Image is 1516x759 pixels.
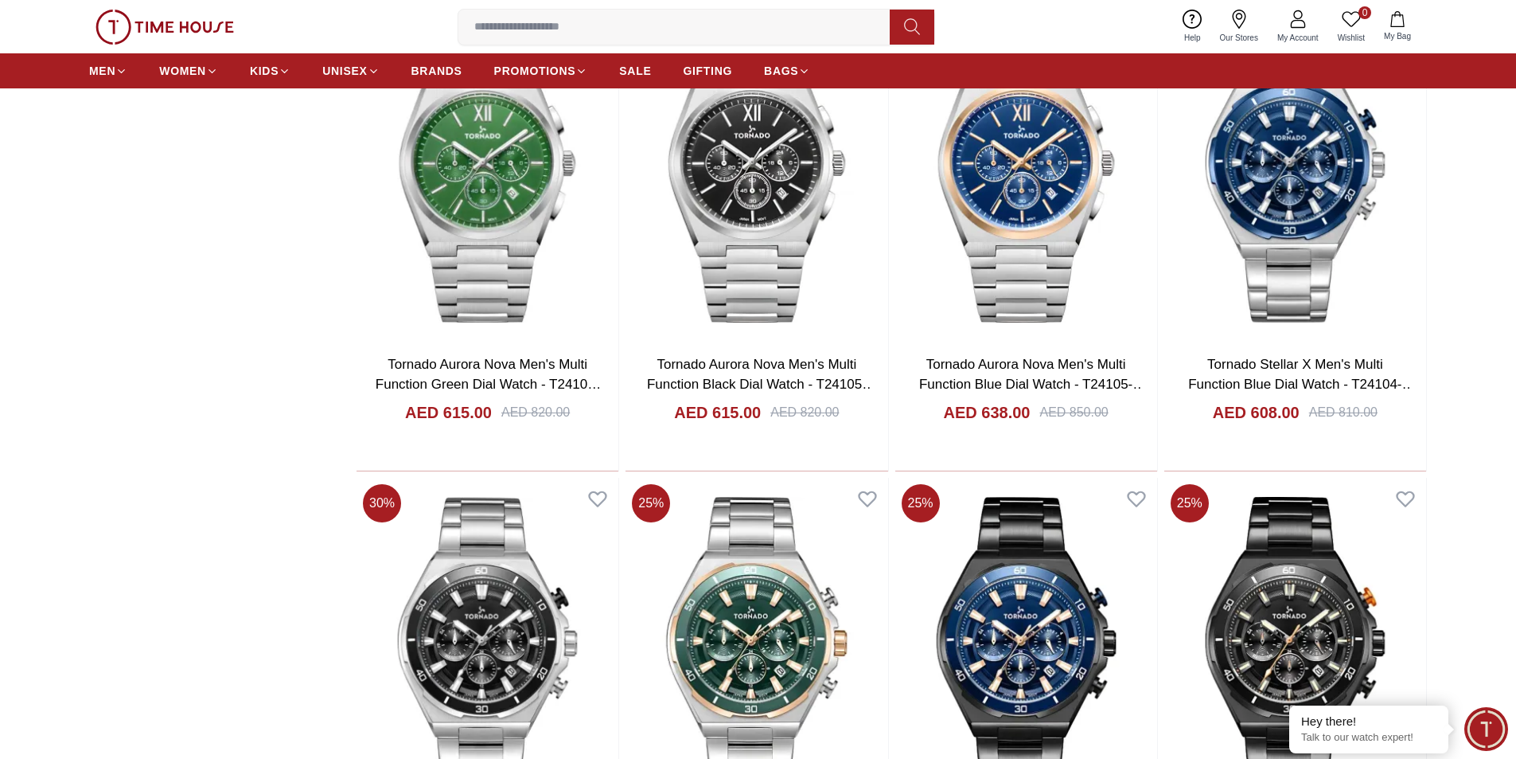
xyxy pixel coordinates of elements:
h4: AED 615.00 [405,401,492,424]
span: SALE [619,63,651,79]
span: WOMEN [159,63,206,79]
a: Tornado Aurora Nova Men's Multi Function Black Dial Watch - T24105-SBSB [647,357,875,413]
a: PROMOTIONS [494,57,588,85]
span: Our Stores [1214,32,1265,44]
a: BRANDS [411,57,462,85]
span: 0 [1358,6,1371,19]
a: GIFTING [683,57,732,85]
span: BRANDS [411,63,462,79]
div: AED 820.00 [501,403,570,422]
a: KIDS [250,57,290,85]
span: My Account [1271,32,1325,44]
span: UNISEX [322,63,367,79]
a: Help [1175,6,1210,47]
span: Wishlist [1331,32,1371,44]
span: KIDS [250,63,279,79]
a: BAGS [764,57,810,85]
h4: AED 615.00 [674,401,761,424]
a: Tornado Aurora Nova Men's Multi Function Blue Dial Watch - T24105-KBSN [919,357,1146,413]
a: MEN [89,57,127,85]
span: BAGS [764,63,798,79]
a: 0Wishlist [1328,6,1374,47]
p: Talk to our watch expert! [1301,731,1436,745]
span: 25 % [632,484,670,522]
div: AED 810.00 [1309,403,1378,422]
h4: AED 608.00 [1213,401,1300,424]
a: Tornado Stellar X Men's Multi Function Blue Dial Watch - T24104-SBSN [1188,357,1415,413]
span: GIFTING [683,63,732,79]
img: ... [95,10,234,45]
span: Help [1178,32,1207,44]
span: 30 % [363,484,401,522]
span: My Bag [1378,30,1417,42]
span: 25 % [902,484,940,522]
a: WOMEN [159,57,218,85]
a: SALE [619,57,651,85]
a: UNISEX [322,57,379,85]
a: Tornado Aurora Nova Men's Multi Function Green Dial Watch - T24105-SBSH [376,357,601,413]
div: AED 820.00 [770,403,839,422]
a: Our Stores [1210,6,1268,47]
span: MEN [89,63,115,79]
div: AED 850.00 [1039,403,1108,422]
div: Chat Widget [1464,707,1508,751]
span: PROMOTIONS [494,63,576,79]
h4: AED 638.00 [944,401,1031,424]
span: 25 % [1171,484,1209,522]
button: My Bag [1374,8,1421,45]
div: Hey there! [1301,714,1436,730]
